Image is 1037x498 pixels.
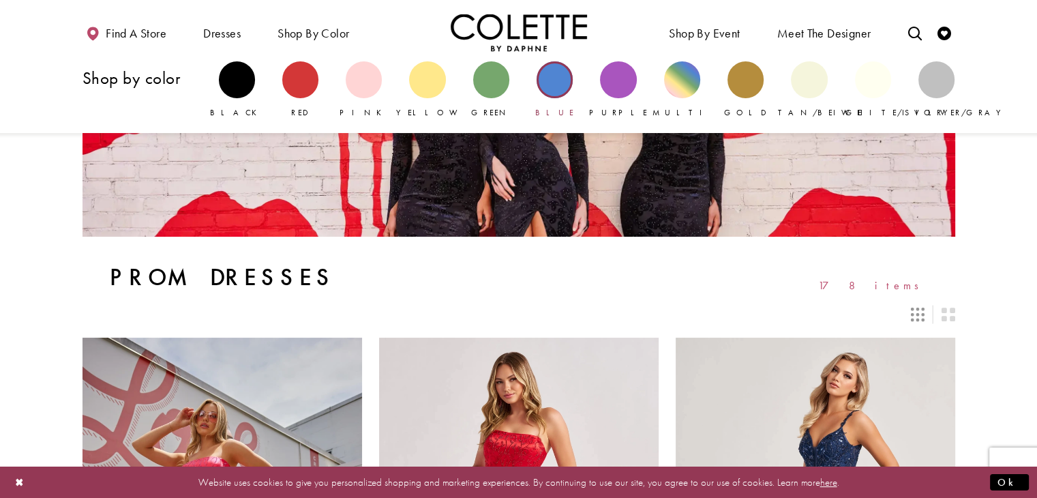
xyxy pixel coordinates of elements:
[777,27,871,40] span: Meet the designer
[855,61,891,119] a: White/Ivory
[774,14,875,51] a: Meet the designer
[98,473,939,491] p: Website uses cookies to give you personalized shopping and marketing experiences. By continuing t...
[990,473,1029,490] button: Submit Dialog
[346,61,382,119] a: Pink
[219,61,255,119] a: Black
[340,107,389,118] span: Pink
[841,107,955,118] span: White/Ivory
[777,107,862,118] span: Tan/Beige
[904,14,925,51] a: Toggle search
[918,61,955,119] a: Silver/Gray
[200,14,244,51] span: Dresses
[409,61,445,119] a: Yellow
[652,107,711,118] span: Multi
[110,264,335,291] h1: Prom Dresses
[818,280,928,291] span: 178 items
[277,27,349,40] span: Shop by color
[669,27,740,40] span: Shop By Event
[905,107,1008,118] span: Silver/Gray
[210,107,264,118] span: Black
[820,475,837,488] a: here
[537,61,573,119] a: Blue
[203,27,241,40] span: Dresses
[791,61,827,119] a: Tan/Beige
[274,14,352,51] span: Shop by color
[82,69,205,87] h3: Shop by color
[106,27,166,40] span: Find a store
[471,107,511,118] span: Green
[600,61,636,119] a: Purple
[665,14,743,51] span: Shop By Event
[291,107,309,118] span: Red
[589,107,648,118] span: Purple
[282,61,318,119] a: Red
[941,308,955,321] span: Switch layout to 2 columns
[74,299,963,329] div: Layout Controls
[451,14,587,51] img: Colette by Daphne
[664,61,700,119] a: Multi
[535,107,574,118] span: Blue
[82,14,170,51] a: Find a store
[8,470,31,494] button: Close Dialog
[724,107,768,118] span: Gold
[727,61,764,119] a: Gold
[934,14,955,51] a: Check Wishlist
[451,14,587,51] a: Visit Home Page
[395,107,464,118] span: Yellow
[911,308,925,321] span: Switch layout to 3 columns
[473,61,509,119] a: Green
